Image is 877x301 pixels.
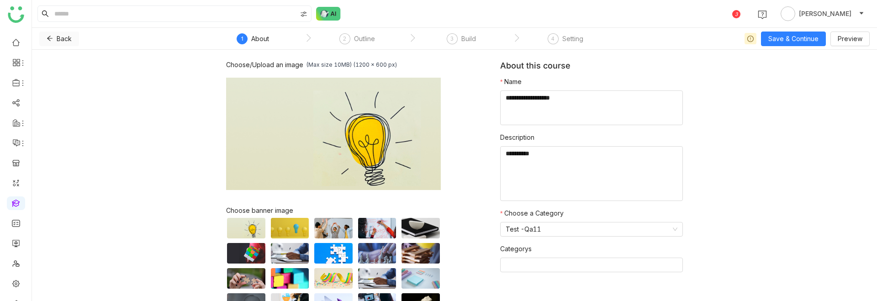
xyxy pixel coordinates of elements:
[500,132,534,143] label: Description
[562,33,583,44] div: Setting
[830,32,870,46] button: Preview
[500,61,683,77] div: About this course
[450,35,454,42] span: 3
[500,244,532,254] label: Categorys
[506,222,677,236] nz-select-item: Test -Qa11
[226,206,441,214] div: Choose banner image
[551,35,555,42] span: 4
[758,10,767,19] img: help.svg
[838,34,862,44] span: Preview
[768,34,819,44] span: Save & Continue
[732,10,740,18] div: 3
[57,34,72,44] span: Back
[500,77,522,87] label: Name
[461,33,476,44] div: Build
[548,33,583,50] div: 4Setting
[8,6,24,23] img: logo
[306,61,397,68] div: (Max size 10MB) (1200 x 600 px)
[241,35,244,42] span: 1
[343,35,346,42] span: 2
[781,6,795,21] img: avatar
[339,33,375,50] div: 2Outline
[237,33,269,50] div: 1About
[39,32,79,46] button: Back
[354,33,375,44] div: Outline
[251,33,269,44] div: About
[226,61,303,69] div: Choose/Upload an image
[447,33,476,50] div: 3Build
[500,208,564,218] label: Choose a Category
[300,11,307,18] img: search-type.svg
[779,6,866,21] button: [PERSON_NAME]
[316,7,341,21] img: ask-buddy-normal.svg
[799,9,851,19] span: [PERSON_NAME]
[761,32,826,46] button: Save & Continue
